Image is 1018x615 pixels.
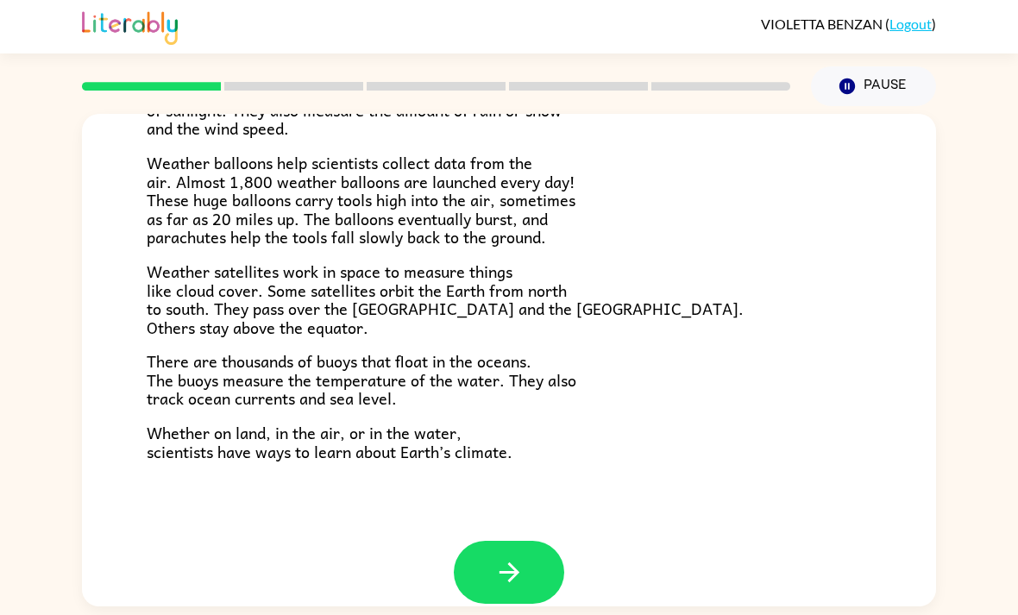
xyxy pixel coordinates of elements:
[761,16,885,32] span: VIOLETTA BENZAN
[147,259,744,340] span: Weather satellites work in space to measure things like cloud cover. Some satellites orbit the Ea...
[761,16,936,32] div: ( )
[811,66,936,106] button: Pause
[147,348,576,411] span: There are thousands of buoys that float in the oceans. The buoys measure the temperature of the w...
[147,420,512,464] span: Whether on land, in the air, or in the water, scientists have ways to learn about Earth’s climate.
[889,16,932,32] a: Logout
[147,150,575,249] span: Weather balloons help scientists collect data from the air. Almost 1,800 weather balloons are lau...
[82,7,178,45] img: Literably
